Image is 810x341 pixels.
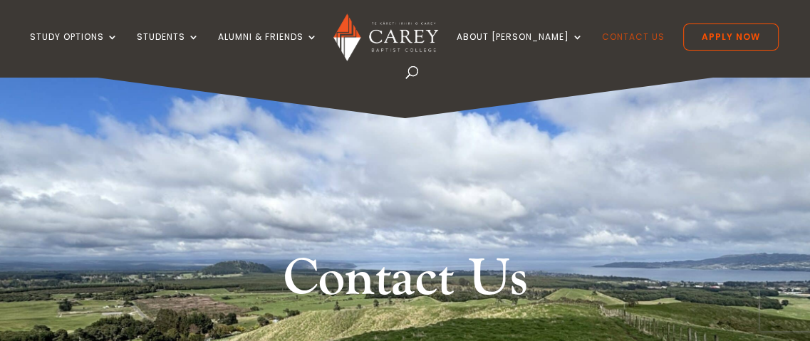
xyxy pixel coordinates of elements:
a: Students [137,32,199,65]
a: Alumni & Friends [218,32,318,65]
h1: Contact Us [138,246,673,320]
img: Carey Baptist College [333,14,438,61]
a: About [PERSON_NAME] [457,32,583,65]
a: Study Options [30,32,118,65]
a: Apply Now [683,23,779,51]
a: Contact Us [602,32,665,65]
